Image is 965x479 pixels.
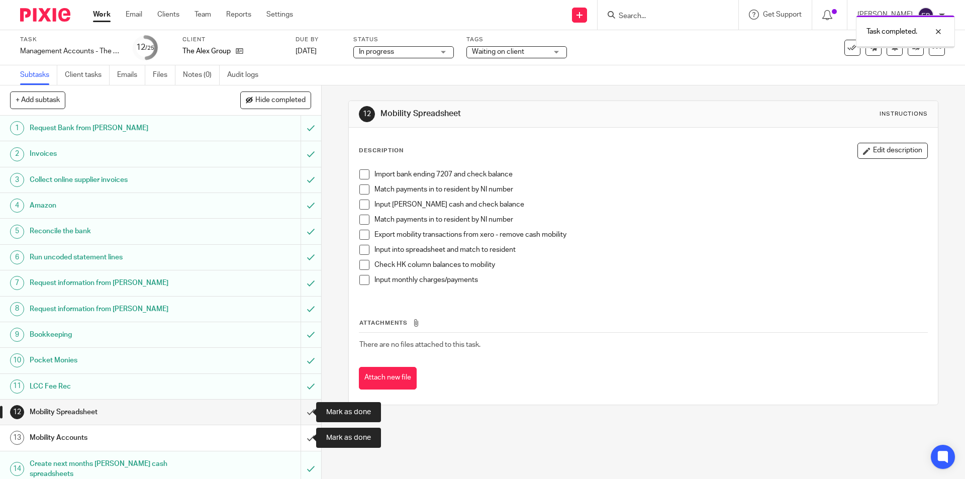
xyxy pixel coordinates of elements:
span: Hide completed [255,97,306,105]
span: There are no files attached to this task. [359,341,480,348]
small: /25 [145,45,154,51]
h1: Collect online supplier invoices [30,172,204,187]
p: Task completed. [866,27,917,37]
div: 1 [10,121,24,135]
h1: Request Bank from [PERSON_NAME] [30,121,204,136]
p: Input into spreadsheet and match to resident [374,245,927,255]
div: 7 [10,276,24,290]
h1: Request information from [PERSON_NAME] [30,275,204,291]
h1: Run uncoded statement lines [30,250,204,265]
h1: Pocket Monies [30,353,204,368]
p: Match payments in to resident by NI number [374,184,927,195]
a: Work [93,10,111,20]
div: Instructions [880,110,928,118]
div: 12 [359,106,375,122]
div: 12 [10,405,24,419]
p: Import bank ending 7207 and check balance [374,169,927,179]
div: 3 [10,173,24,187]
button: Edit description [857,143,928,159]
a: Files [153,65,175,85]
button: + Add subtask [10,91,65,109]
label: Status [353,36,454,44]
h1: Request information from [PERSON_NAME] [30,302,204,317]
a: Email [126,10,142,20]
a: Clients [157,10,179,20]
span: Attachments [359,320,408,326]
a: Notes (0) [183,65,220,85]
p: Check HK column balances to mobility [374,260,927,270]
div: 14 [10,462,24,476]
label: Due by [296,36,341,44]
label: Tags [466,36,567,44]
div: 2 [10,147,24,161]
label: Client [182,36,283,44]
span: [DATE] [296,48,317,55]
a: Settings [266,10,293,20]
span: Waiting on client [472,48,524,55]
p: Description [359,147,404,155]
h1: Mobility Spreadsheet [30,405,204,420]
a: Client tasks [65,65,110,85]
a: Team [195,10,211,20]
a: Subtasks [20,65,57,85]
h1: Mobility Accounts [30,430,204,445]
h1: Reconcile the bank [30,224,204,239]
p: Match payments in to resident by NI number [374,215,927,225]
img: Pixie [20,8,70,22]
div: Management Accounts - The Alex Group [20,46,121,56]
div: 6 [10,250,24,264]
label: Task [20,36,121,44]
h1: Bookkeeping [30,327,204,342]
p: Export mobility transactions from xero - remove cash mobility [374,230,927,240]
span: In progress [359,48,394,55]
div: 9 [10,328,24,342]
div: 13 [10,431,24,445]
p: Input [PERSON_NAME] cash and check balance [374,200,927,210]
a: Reports [226,10,251,20]
p: Input monthly charges/payments [374,275,927,285]
a: Audit logs [227,65,266,85]
div: 8 [10,302,24,316]
div: 11 [10,379,24,394]
h1: LCC Fee Rec [30,379,204,394]
div: 5 [10,225,24,239]
div: 12 [136,42,154,53]
h1: Invoices [30,146,204,161]
div: 4 [10,199,24,213]
button: Attach new file [359,367,417,390]
div: 10 [10,353,24,367]
h1: Mobility Spreadsheet [380,109,665,119]
p: The Alex Group [182,46,231,56]
img: svg%3E [918,7,934,23]
button: Hide completed [240,91,311,109]
h1: Amazon [30,198,204,213]
a: Emails [117,65,145,85]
